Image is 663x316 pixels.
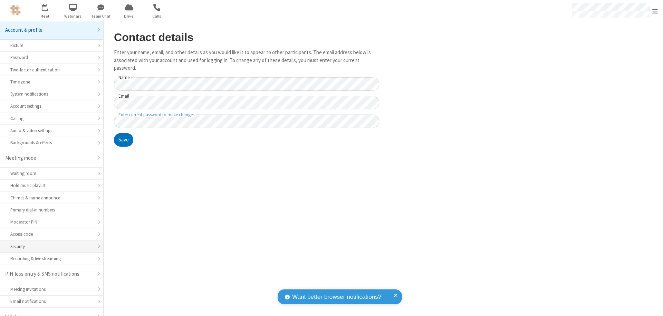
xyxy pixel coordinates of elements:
[114,77,379,91] input: Name
[10,127,93,134] div: Audio & video settings
[47,4,51,9] div: 2
[10,195,93,201] div: Chimes & name announce
[10,79,93,85] div: Time zone
[10,139,93,146] div: Backgrounds & effects
[10,219,93,225] div: Moderator PIN
[10,54,93,61] div: Password
[10,67,93,73] div: Two-factor authentication
[114,49,379,72] p: Enter your name, email, and other details as you would like it to appear to other participants. T...
[5,154,93,162] div: Meeting mode
[114,115,379,128] input: Enter current password to make changes
[646,298,658,311] iframe: Chat
[10,286,93,293] div: Meeting Invitations
[5,26,93,34] div: Account & profile
[10,170,93,177] div: Waiting room
[114,96,379,109] input: Email
[10,103,93,109] div: Account settings
[292,293,381,302] span: Want better browser notifications?
[10,207,93,213] div: Primary dial-in numbers
[10,298,93,305] div: Email notifications
[5,270,93,278] div: PIN-less entry & SMS notifications
[10,115,93,122] div: Calling
[10,5,21,16] img: QA Selenium DO NOT DELETE OR CHANGE
[10,231,93,237] div: Access code
[10,91,93,97] div: System notifications
[10,42,93,49] div: Picture
[114,133,133,147] button: Save
[144,13,170,19] span: Calls
[116,13,142,19] span: Drive
[32,13,58,19] span: Meet
[60,13,86,19] span: Webinars
[10,243,93,250] div: Security
[10,182,93,189] div: Hold music playlist
[10,255,93,262] div: Recording & live streaming
[88,13,114,19] span: Team Chat
[114,31,379,43] h2: Contact details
